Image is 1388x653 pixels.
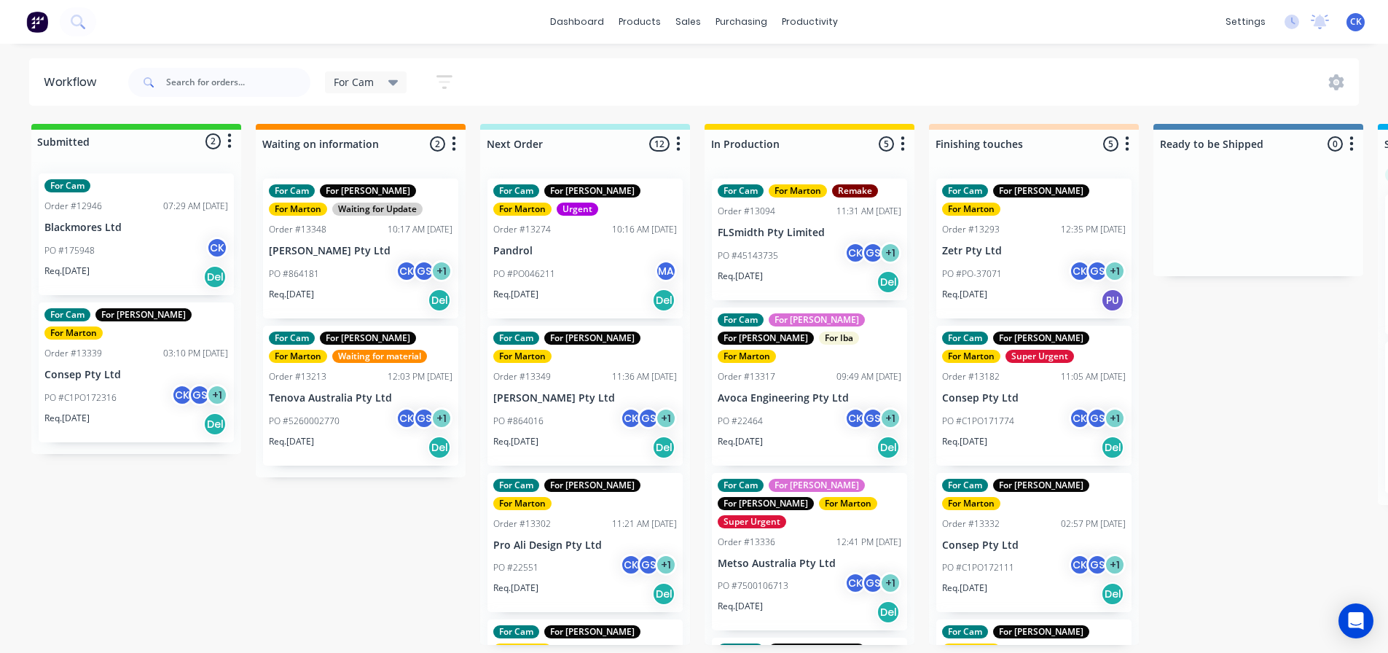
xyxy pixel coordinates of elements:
div: Order #13094 [718,205,775,218]
div: For Cam [493,625,539,638]
p: FLSmidth Pty Limited [718,227,901,239]
img: Factory [26,11,48,33]
div: For Cam [44,308,90,321]
div: 11:05 AM [DATE] [1061,370,1126,383]
p: Req. [DATE] [718,600,763,613]
p: Consep Pty Ltd [942,392,1126,404]
div: Del [428,289,451,312]
p: PO #175948 [44,244,95,257]
div: Del [203,265,227,289]
div: For Marton [942,203,1000,216]
div: For [PERSON_NAME] [544,479,640,492]
div: Workflow [44,74,103,91]
div: 11:36 AM [DATE] [612,370,677,383]
div: Order #12946 [44,200,102,213]
div: GS [862,407,884,429]
p: Consep Pty Ltd [44,369,228,381]
div: Del [877,436,900,459]
div: CK [620,554,642,576]
div: For Cam [44,179,90,192]
div: For CamFor [PERSON_NAME]For MartonOrder #1329312:35 PM [DATE]Zetr Pty LtdPO #PO-37071CKGS+1Req.[D... [936,179,1132,318]
div: For [PERSON_NAME] [718,332,814,345]
p: Req. [DATE] [269,435,314,448]
div: For Cam [493,479,539,492]
div: CK [1069,260,1091,282]
div: 11:31 AM [DATE] [836,205,901,218]
div: For Marton [493,497,552,510]
div: 10:16 AM [DATE] [612,223,677,236]
div: For [PERSON_NAME] [544,184,640,198]
div: For [PERSON_NAME] [320,332,416,345]
span: CK [1350,15,1362,28]
p: PO #864016 [493,415,544,428]
p: Consep Pty Ltd [942,539,1126,552]
div: For CamFor [PERSON_NAME]For [PERSON_NAME]For IbaFor MartonOrder #1331709:49 AM [DATE]Avoca Engine... [712,308,907,466]
div: 07:29 AM [DATE] [163,200,228,213]
div: Urgent [557,203,598,216]
div: Order #13317 [718,370,775,383]
div: 09:49 AM [DATE] [836,370,901,383]
div: For [PERSON_NAME] [993,184,1089,198]
div: GS [413,407,435,429]
div: CK [844,407,866,429]
p: Avoca Engineering Pty Ltd [718,392,901,404]
p: PO #45143735 [718,249,778,262]
p: Req. [DATE] [718,270,763,283]
div: + 1 [655,554,677,576]
div: + 1 [879,242,901,264]
div: Del [877,270,900,294]
div: Order #13302 [493,517,551,531]
div: For Cam [942,184,988,198]
div: + 1 [1104,554,1126,576]
div: For CamFor [PERSON_NAME]For MartonOrder #1333903:10 PM [DATE]Consep Pty LtdPO #C1PO172316CKGS+1Re... [39,302,234,442]
div: Order #13348 [269,223,326,236]
p: Metso Australia Pty Ltd [718,558,901,570]
div: For CamFor [PERSON_NAME]For MartonSuper UrgentOrder #1318211:05 AM [DATE]Consep Pty LtdPO #C1PO17... [936,326,1132,466]
div: Order #13349 [493,370,551,383]
div: 12:03 PM [DATE] [388,370,452,383]
div: For CamFor [PERSON_NAME]For MartonUrgentOrder #1327410:16 AM [DATE]PandrolPO #PO046211MAReq.[DATE... [487,179,683,318]
div: 11:21 AM [DATE] [612,517,677,531]
div: Order #13293 [942,223,1000,236]
p: Req. [DATE] [44,265,90,278]
div: MA [655,260,677,282]
div: + 1 [879,572,901,594]
div: Waiting for Update [332,203,423,216]
div: GS [189,384,211,406]
p: Pro Ali Design Pty Ltd [493,539,677,552]
div: purchasing [708,11,775,33]
div: For [PERSON_NAME] [95,308,192,321]
div: For [PERSON_NAME] [544,625,640,638]
div: For [PERSON_NAME] [993,625,1089,638]
div: For Cam [942,479,988,492]
div: + 1 [655,407,677,429]
div: products [611,11,668,33]
div: CK [844,572,866,594]
div: GS [413,260,435,282]
div: For [PERSON_NAME] [993,479,1089,492]
p: PO #C1PO172316 [44,391,117,404]
div: GS [862,572,884,594]
p: PO #C1PO172111 [942,561,1014,574]
p: Req. [DATE] [942,288,987,301]
div: Order #13339 [44,347,102,360]
div: Order #13336 [718,536,775,549]
div: Super Urgent [1005,350,1074,363]
div: For CamFor [PERSON_NAME]For MartonWaiting for materialOrder #1321312:03 PM [DATE]Tenova Australia... [263,326,458,466]
div: For Cam [718,313,764,326]
div: + 1 [431,407,452,429]
div: For Marton [493,203,552,216]
div: GS [1086,260,1108,282]
div: GS [1086,554,1108,576]
div: + 1 [879,407,901,429]
p: PO #7500106713 [718,579,788,593]
div: CK [171,384,193,406]
div: Super Urgent [718,515,786,528]
div: 02:57 PM [DATE] [1061,517,1126,531]
div: For CamOrder #1294607:29 AM [DATE]Blackmores LtdPO #175948CKReq.[DATE]Del [39,173,234,295]
div: For Marton [269,203,327,216]
p: Req. [DATE] [269,288,314,301]
p: PO #C1PO171774 [942,415,1014,428]
div: For Marton [493,350,552,363]
div: 10:17 AM [DATE] [388,223,452,236]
